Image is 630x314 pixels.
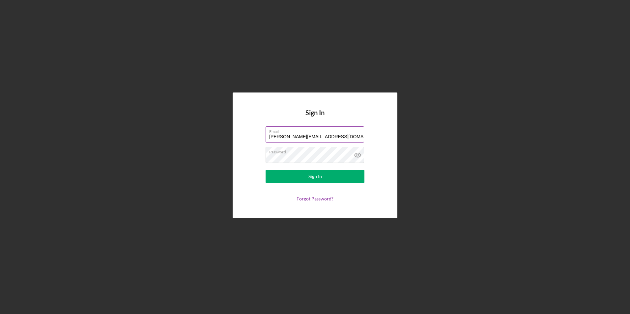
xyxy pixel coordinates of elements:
[305,109,325,126] h4: Sign In
[269,147,364,154] label: Password
[266,170,364,183] button: Sign In
[308,170,322,183] div: Sign In
[269,127,364,134] label: Email
[297,196,333,201] a: Forgot Password?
